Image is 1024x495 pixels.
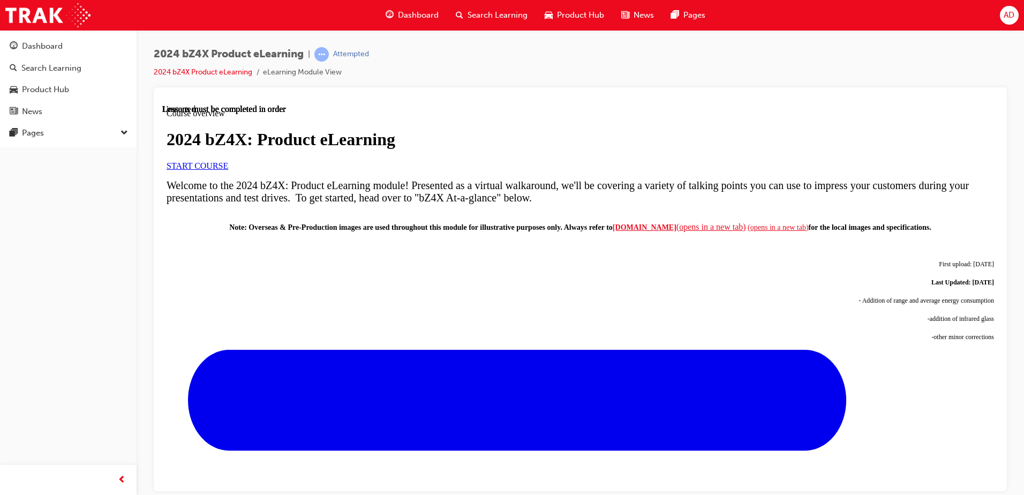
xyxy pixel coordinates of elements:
[468,9,528,21] span: Search Learning
[1004,9,1014,21] span: AD
[769,229,832,236] span: -other minor corrections
[10,107,18,117] span: news-icon
[308,48,310,61] span: |
[263,66,342,79] li: eLearning Module View
[777,156,832,163] span: First upload: [DATE]
[613,4,662,26] a: news-iconNews
[21,62,81,74] div: Search Learning
[4,80,132,100] a: Product Hub
[456,9,463,22] span: search-icon
[154,67,252,77] a: 2024 bZ4X Product eLearning
[646,119,769,127] strong: for the local images and specifications.
[22,106,42,118] div: News
[314,47,329,62] span: learningRecordVerb_ATTEMPT-icon
[514,118,584,127] span: (opens in a new tab)
[22,40,63,52] div: Dashboard
[769,174,832,182] strong: Last Updated: [DATE]
[4,36,132,56] a: Dashboard
[67,119,450,127] span: Note: Overseas & Pre-Production images are used throughout this module for illustrative purposes ...
[386,9,394,22] span: guage-icon
[536,4,613,26] a: car-iconProduct Hub
[634,9,654,21] span: News
[1000,6,1019,25] button: AD
[22,127,44,139] div: Pages
[10,64,17,73] span: search-icon
[683,9,705,21] span: Pages
[557,9,604,21] span: Product Hub
[4,25,832,45] h1: 2024 bZ4X: Product eLearning
[662,4,714,26] a: pages-iconPages
[447,4,536,26] a: search-iconSearch Learning
[450,118,584,127] a: [DOMAIN_NAME](opens in a new tab)
[377,4,447,26] a: guage-iconDashboard
[4,34,132,123] button: DashboardSearch LearningProduct HubNews
[4,123,132,143] button: Pages
[10,42,18,51] span: guage-icon
[585,119,646,127] a: (opens in a new tab)
[450,119,514,127] span: [DOMAIN_NAME]
[154,48,304,61] span: 2024 bZ4X Product eLearning
[398,9,439,21] span: Dashboard
[10,85,18,95] span: car-icon
[765,211,832,218] span: -addition of infrared glass
[118,474,126,487] span: prev-icon
[4,58,132,78] a: Search Learning
[621,9,629,22] span: news-icon
[10,129,18,138] span: pages-icon
[4,57,66,66] a: START COURSE
[121,126,128,140] span: down-icon
[5,3,91,27] img: Trak
[22,84,69,96] div: Product Hub
[671,9,679,22] span: pages-icon
[545,9,553,22] span: car-icon
[333,49,369,59] div: Attempted
[4,102,132,122] a: News
[4,75,807,99] span: Welcome to the 2024 bZ4X: Product eLearning module! Presented as a virtual walkaround, we'll be c...
[696,192,832,200] span: - Addition of range and average energy consumption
